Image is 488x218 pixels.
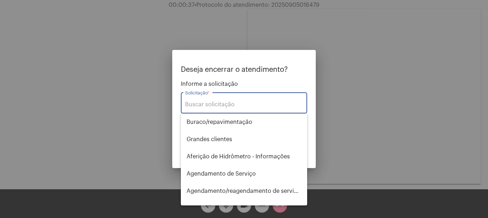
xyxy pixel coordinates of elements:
[185,101,303,108] input: Buscar solicitação
[187,131,301,148] span: ⁠Grandes clientes
[187,148,301,165] span: Aferição de Hidrômetro - Informações
[187,200,301,217] span: Alterar nome do usuário na fatura
[187,182,301,200] span: Agendamento/reagendamento de serviços - informações
[187,165,301,182] span: Agendamento de Serviço
[181,66,307,74] p: Deseja encerrar o atendimento?
[181,81,307,87] span: Informe a solicitação
[187,113,301,131] span: ⁠Buraco/repavimentação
